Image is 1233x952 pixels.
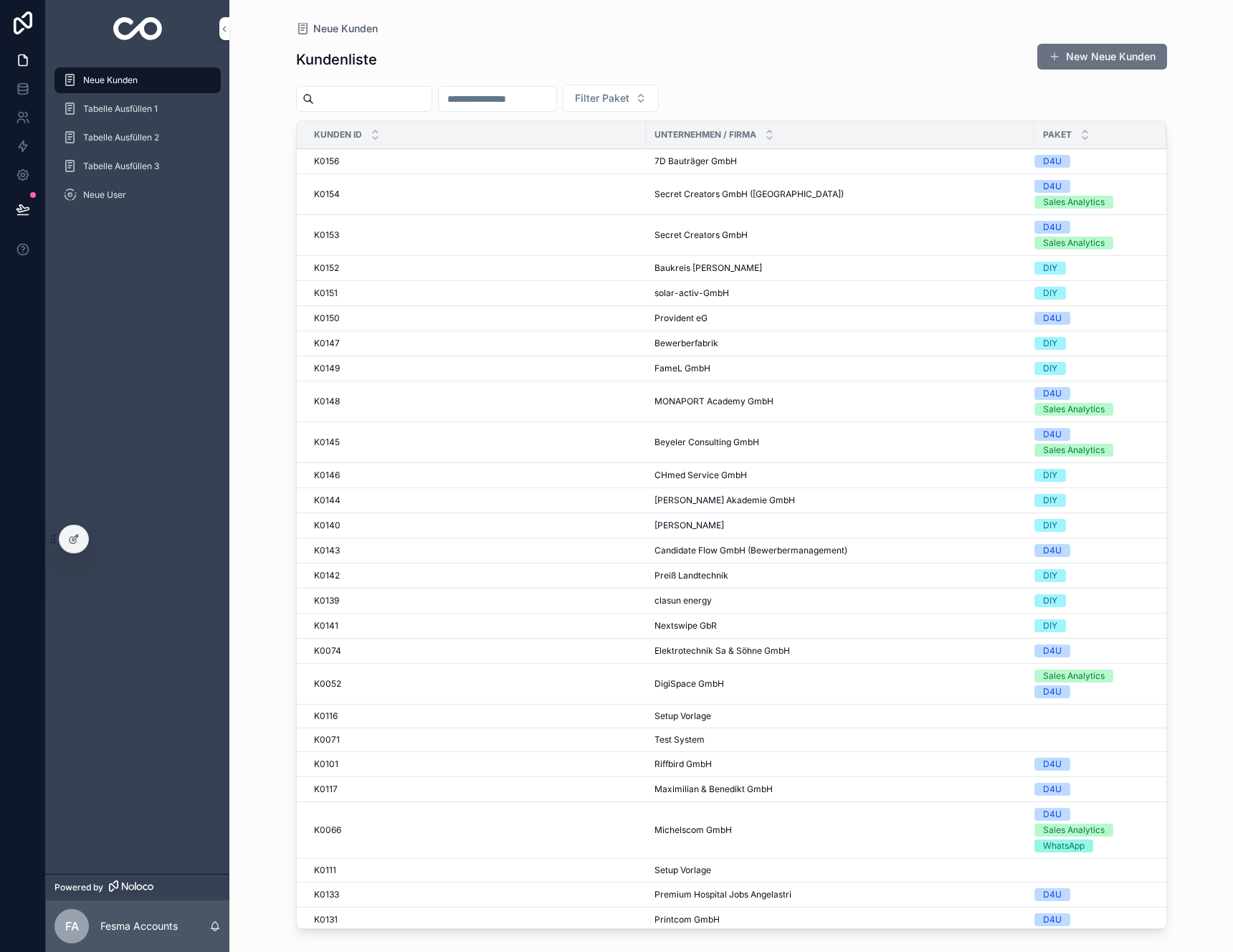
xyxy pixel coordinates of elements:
img: App logo [113,17,163,40]
span: Paket [1043,129,1072,141]
a: K0140 [314,520,637,531]
div: D4U [1043,544,1062,557]
span: K0152 [314,262,339,274]
a: CHmed Service GmbH [654,470,1026,481]
a: Tabelle Ausfüllen 3 [54,153,221,179]
span: K0140 [314,520,341,531]
span: Setup Vorlage [654,865,711,876]
span: [PERSON_NAME] Akademie GmbH [654,495,795,506]
span: Secret Creators GmbH ([GEOGRAPHIC_DATA]) [654,189,844,200]
span: [PERSON_NAME] [654,520,724,531]
span: K0154 [314,189,340,200]
a: DIY [1034,519,1149,532]
a: Setup Vorlage [654,865,1026,876]
a: K0148 [314,396,637,407]
span: Neue Kunden [313,22,378,36]
a: D4U [1034,544,1149,557]
a: Test System [654,734,1026,746]
span: K0153 [314,229,339,241]
a: Secret Creators GmbH [654,229,1026,241]
a: Maximilian & Benedikt GmbH [654,784,1026,795]
span: Tabelle Ausfüllen 1 [83,103,158,115]
span: Powered by [54,882,103,893]
span: K0066 [314,824,341,836]
div: DIY [1043,619,1057,632]
span: K0131 [314,914,338,925]
a: K0151 [314,287,637,299]
span: Secret Creators GmbH [654,229,748,241]
a: K0143 [314,545,637,556]
div: Sales Analytics [1043,444,1105,457]
a: D4U [1034,758,1149,771]
a: DIY [1034,569,1149,582]
div: DIY [1043,262,1057,275]
a: Powered by [46,874,229,900]
div: DIY [1043,594,1057,607]
a: K0116 [314,710,637,722]
span: Baukreis [PERSON_NAME] [654,262,762,274]
div: Sales Analytics [1043,824,1105,837]
div: DIY [1043,494,1057,507]
span: K0149 [314,363,340,374]
a: DIY [1034,619,1149,632]
span: K0148 [314,396,340,407]
span: Nextswipe GbR [654,620,717,632]
span: Kunden ID [314,129,362,141]
a: Bewerberfabrik [654,338,1026,349]
div: Sales Analytics [1043,670,1105,682]
a: New Neue Kunden [1037,44,1167,70]
span: Test System [654,734,705,746]
a: D4USales Analytics [1034,221,1149,249]
div: D4U [1043,387,1062,400]
a: DIY [1034,494,1149,507]
span: Setup Vorlage [654,710,711,722]
span: Bewerberfabrik [654,338,718,349]
span: Printcom GmbH [654,914,720,925]
div: D4U [1043,312,1062,325]
span: K0150 [314,313,340,324]
a: K0144 [314,495,637,506]
a: K0117 [314,784,637,795]
a: K0154 [314,189,637,200]
a: Neue User [54,182,221,208]
div: Sales Analytics [1043,237,1105,249]
a: D4U [1034,913,1149,926]
a: Neue Kunden [54,67,221,93]
a: K0074 [314,645,637,657]
div: D4U [1043,758,1062,771]
span: Michelscom GmbH [654,824,732,836]
div: D4U [1043,180,1062,193]
div: DIY [1043,287,1057,300]
a: D4USales Analytics [1034,428,1149,457]
span: K0074 [314,645,341,657]
a: K0133 [314,889,637,900]
a: 7D Bauträger GmbH [654,156,1026,167]
a: DIY [1034,337,1149,350]
span: Preiß Landtechnik [654,570,728,581]
a: Candidate Flow GmbH (Bewerbermanagement) [654,545,1026,556]
div: WhatsApp [1043,839,1085,852]
a: clasun energy [654,595,1026,606]
span: K0156 [314,156,339,167]
span: 7D Bauträger GmbH [654,156,737,167]
span: FameL GmbH [654,363,710,374]
a: Provident eG [654,313,1026,324]
a: K0071 [314,734,637,746]
a: K0152 [314,262,637,274]
span: K0144 [314,495,341,506]
span: K0146 [314,470,340,481]
span: Candidate Flow GmbH (Bewerbermanagement) [654,545,847,556]
a: Tabelle Ausfüllen 2 [54,125,221,151]
span: K0117 [314,784,338,795]
span: K0142 [314,570,340,581]
span: Tabelle Ausfüllen 3 [83,161,159,172]
a: K0156 [314,156,637,167]
span: Premium Hospital Jobs Angelastri [654,889,791,900]
div: Sales Analytics [1043,196,1105,209]
div: D4U [1043,913,1062,926]
span: K0111 [314,865,336,876]
a: DIY [1034,469,1149,482]
p: Fesma Accounts [100,919,178,933]
a: Nextswipe GbR [654,620,1026,632]
div: D4U [1043,808,1062,821]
